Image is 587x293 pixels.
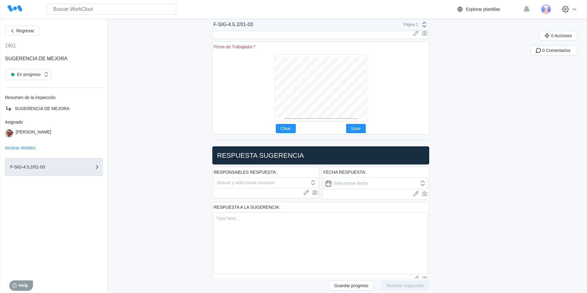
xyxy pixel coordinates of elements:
div: F-SIG-4.5.2/01-03 [10,165,72,169]
a: Explorar plantillas [456,6,520,13]
span: 0 Comentarios [542,48,570,53]
span: Guardar progreso [334,283,368,288]
img: 1649784479546.jpg [5,129,13,138]
div: RESPONSABLES RESPUESTA: [214,170,277,175]
div: Buscar y seleccionar usuarios [217,180,275,185]
div: Explorar plantillas [466,7,500,12]
button: Clear [276,124,296,133]
button: F-SIG-4.5.2/01-03 [5,158,103,176]
div: Asignado [5,120,103,125]
button: 0 Acciones [540,31,577,41]
button: Regresar [5,26,39,36]
div: En progreso [8,70,40,79]
input: Seleccionar fecha [324,177,428,189]
span: 0 Acciones [551,34,572,38]
span: Save [351,126,361,131]
span: Terminar inspección [386,283,424,288]
span: SUGERENCIA DE MEJORA [5,56,67,61]
span: Regresar [16,29,34,33]
div: Resumen de la inspección [5,95,103,100]
img: user-3.png [541,4,551,14]
button: Terminar inspección [381,281,429,291]
div: FECHA RESPUESTA: [324,170,366,175]
span: Clear [281,126,291,131]
button: Mostrar detalles [5,146,36,150]
div: F-SIG-4.5.2/01-03 [214,22,253,27]
div: [PERSON_NAME] [16,129,51,138]
div: 1901 [5,43,16,49]
span: SUGERENCIA DE MEJORA [15,106,69,111]
button: 0 Comentarios [531,46,577,55]
div: Página 1 [403,22,418,27]
a: SUGERENCIA DE MEJORA [5,105,103,112]
input: Buscar WorkClout [47,4,176,15]
button: Guardar progreso [329,281,373,291]
h2: RESPUESTA SUGERENCIA [215,151,427,160]
div: RESPUESTA A LA SUGERENCIA: [214,205,280,210]
div: Firma de Trabajador: [214,44,255,49]
button: Save [346,124,366,133]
